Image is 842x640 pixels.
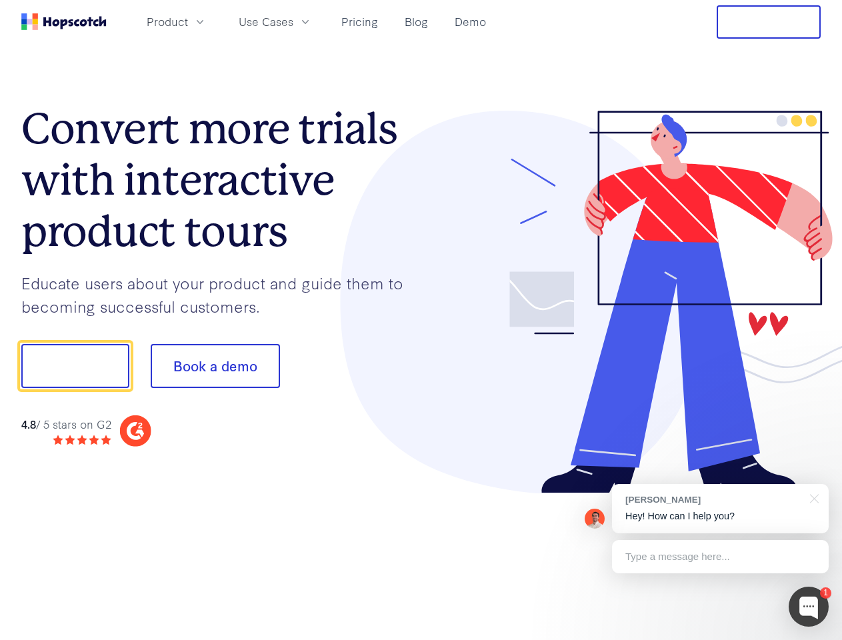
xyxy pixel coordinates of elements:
div: Type a message here... [612,540,829,573]
span: Product [147,13,188,30]
a: Pricing [336,11,383,33]
button: Use Cases [231,11,320,33]
div: / 5 stars on G2 [21,416,111,433]
a: Home [21,13,107,30]
img: Mark Spera [585,509,605,529]
a: Demo [449,11,491,33]
div: [PERSON_NAME] [625,493,802,506]
a: Blog [399,11,433,33]
strong: 4.8 [21,416,36,431]
span: Use Cases [239,13,293,30]
button: Free Trial [717,5,821,39]
div: 1 [820,587,831,599]
button: Book a demo [151,344,280,388]
p: Educate users about your product and guide them to becoming successful customers. [21,271,421,317]
button: Product [139,11,215,33]
button: Show me! [21,344,129,388]
p: Hey! How can I help you? [625,509,815,523]
h1: Convert more trials with interactive product tours [21,103,421,257]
